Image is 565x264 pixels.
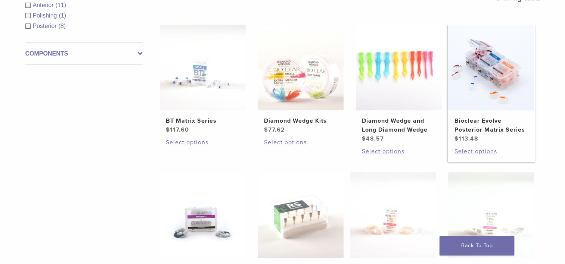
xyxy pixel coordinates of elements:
span: $ [362,135,366,142]
span: $ [166,126,170,133]
a: BT Matrix SeriesBT Matrix Series $117.60 [159,25,246,134]
img: Diamond Wedge Kits [258,25,344,110]
img: Bioclear Evolve Posterior Matrix Series [448,25,534,110]
img: RS Polisher [258,172,344,258]
img: BT Matrix Series [160,25,246,110]
label: Components [25,49,143,58]
img: Original Anterior Matrix - A Series [448,172,534,258]
a: Bioclear Evolve Posterior Matrix SeriesBioclear Evolve Posterior Matrix Series $113.48 [448,25,535,143]
a: Select options for “BT Matrix Series” [166,138,240,147]
a: Select options for “Diamond Wedge and Long Diamond Wedge” [362,147,436,156]
a: Select options for “Bioclear Evolve Posterior Matrix Series” [454,147,528,156]
span: (8) [59,23,66,29]
a: Select options for “Diamond Wedge Kits” [264,138,338,147]
span: (11) [56,2,66,8]
a: Back To Top [440,236,514,255]
bdi: 117.60 [166,126,189,133]
span: $ [454,135,458,142]
h2: BT Matrix Series [166,116,240,125]
a: Diamond Wedge and Long Diamond WedgeDiamond Wedge and Long Diamond Wedge $48.57 [356,25,443,143]
bdi: 48.57 [362,135,384,142]
bdi: 77.62 [264,126,285,133]
span: Anterior [33,2,56,8]
span: $ [264,126,268,133]
img: HD Matrix A Series [350,172,436,258]
img: TwinRing Universal [160,172,246,258]
span: Posterior [33,23,59,29]
h2: Diamond Wedge and Long Diamond Wedge [362,116,436,134]
img: Diamond Wedge and Long Diamond Wedge [356,25,442,110]
span: Polishing [33,12,59,19]
bdi: 113.48 [454,135,478,142]
a: Diamond Wedge KitsDiamond Wedge Kits $77.62 [257,25,344,134]
h2: Diamond Wedge Kits [264,116,338,125]
h2: Bioclear Evolve Posterior Matrix Series [454,116,528,134]
span: (1) [59,12,66,19]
